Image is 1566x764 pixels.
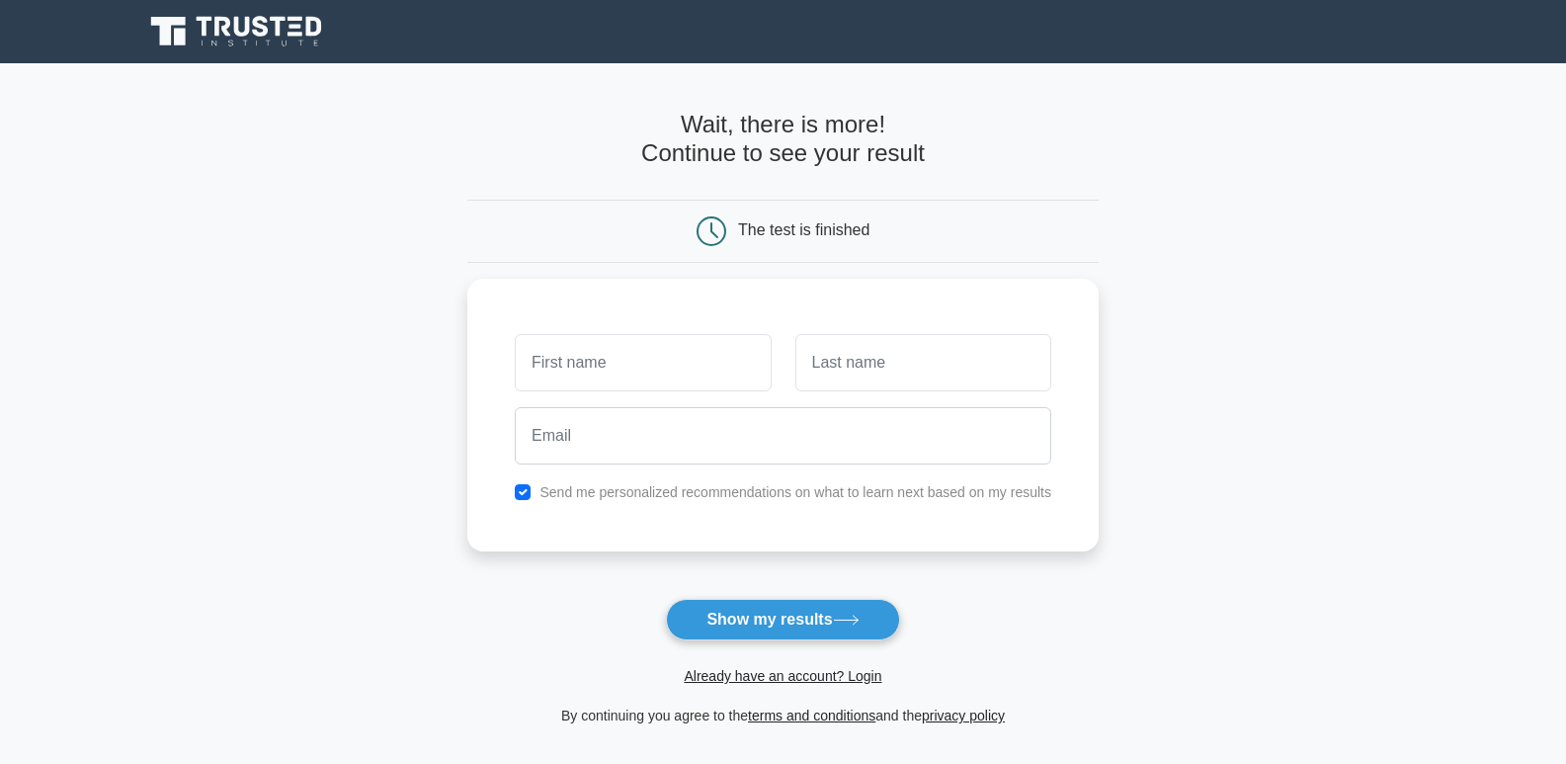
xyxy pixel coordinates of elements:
div: By continuing you agree to the and the [455,704,1111,727]
input: Email [515,407,1051,465]
button: Show my results [666,599,899,640]
input: First name [515,334,771,391]
div: The test is finished [738,221,869,238]
input: Last name [795,334,1051,391]
a: Already have an account? Login [684,668,881,684]
h4: Wait, there is more! Continue to see your result [467,111,1099,168]
a: privacy policy [922,708,1005,723]
label: Send me personalized recommendations on what to learn next based on my results [539,484,1051,500]
a: terms and conditions [748,708,875,723]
